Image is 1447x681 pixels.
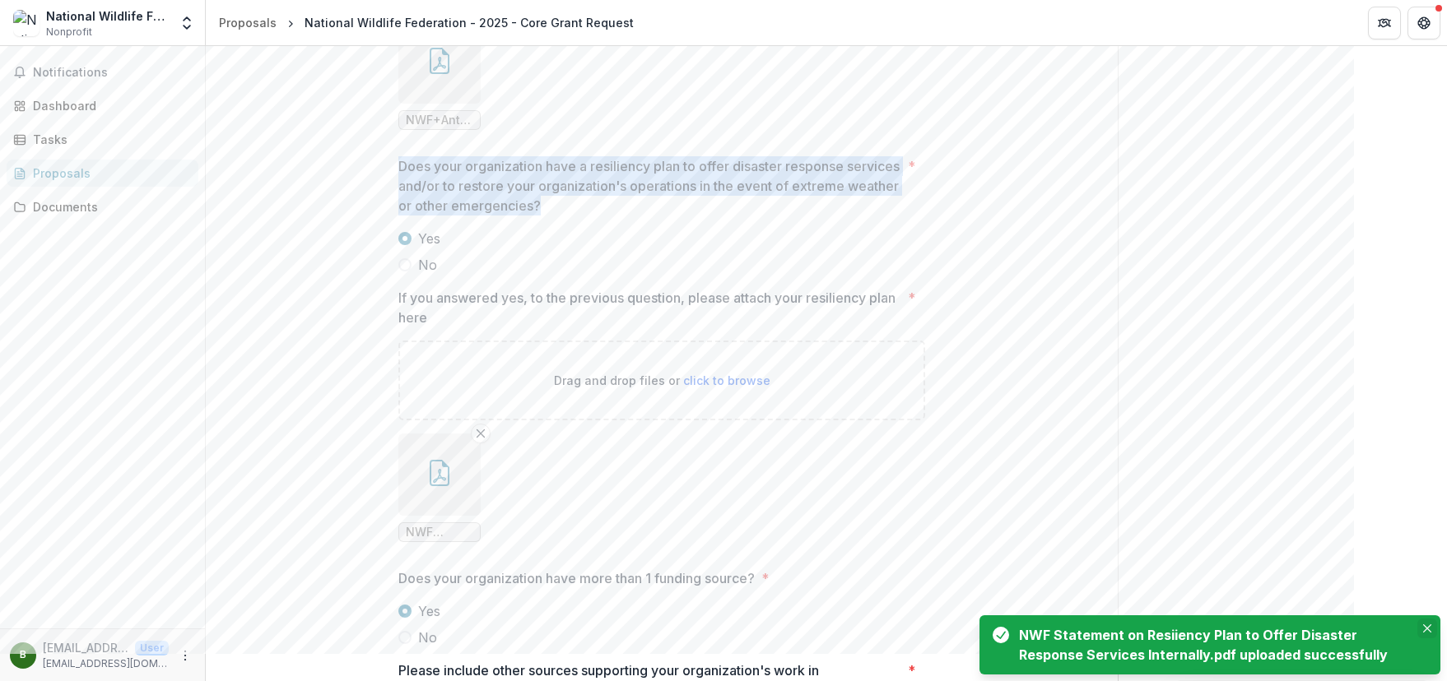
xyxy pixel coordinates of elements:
div: National Wildlife Federation [46,7,169,25]
span: Nonprofit [46,25,92,39]
p: [EMAIL_ADDRESS][DOMAIN_NAME] [43,656,169,671]
button: Close [1417,618,1437,638]
a: Proposals [7,160,198,187]
a: Proposals [212,11,283,35]
button: Remove File [471,424,491,443]
span: NWF Statement on Resiiency Plan to Offer Disaster Response Services Internally.pdf [406,526,473,540]
button: Notifications [7,59,198,86]
div: Notifications-bottom-right [973,609,1447,681]
a: Tasks [7,126,198,153]
a: Dashboard [7,92,198,119]
span: No [418,255,437,275]
p: Does your organization have a resiliency plan to offer disaster response services and/or to resto... [398,156,901,215]
div: bertrandd@nwf.org [20,650,26,660]
p: Does your organization have more than 1 funding source? [398,568,755,588]
span: click to browse [683,373,770,387]
nav: breadcrumb [212,11,640,35]
a: Documents [7,193,198,220]
p: [EMAIL_ADDRESS][DOMAIN_NAME] [43,639,128,656]
span: NWF+Anti-Corruption+Strategy+and+Whistleblower+Channel.pdf [406,113,473,127]
img: National Wildlife Federation [13,10,40,36]
div: Tasks [33,131,185,148]
span: Notifications [33,66,192,80]
div: Proposals [219,14,277,31]
div: Proposals [33,164,185,182]
div: National Wildlife Federation - 2025 - Core Grant Request [305,14,634,31]
span: Yes [418,229,440,248]
span: Yes [418,601,440,621]
div: Remove FileNWF+Anti-Corruption+Strategy+and+Whistleblower+Channel.pdf [398,21,481,130]
p: If you answered yes, to the previous question, please attach your resiliency plan here [398,288,901,327]
p: Drag and drop files or [554,372,770,389]
p: User [135,641,169,656]
button: Partners [1368,7,1401,39]
div: Dashboard [33,97,185,114]
button: More [175,646,195,665]
div: Documents [33,198,185,215]
button: Get Help [1407,7,1440,39]
span: No [418,628,437,647]
button: Open entity switcher [175,7,198,39]
div: NWF Statement on Resiiency Plan to Offer Disaster Response Services Internally.pdf uploaded succe... [1019,625,1407,665]
div: Remove FileNWF Statement on Resiiency Plan to Offer Disaster Response Services Internally.pdf [398,433,481,542]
